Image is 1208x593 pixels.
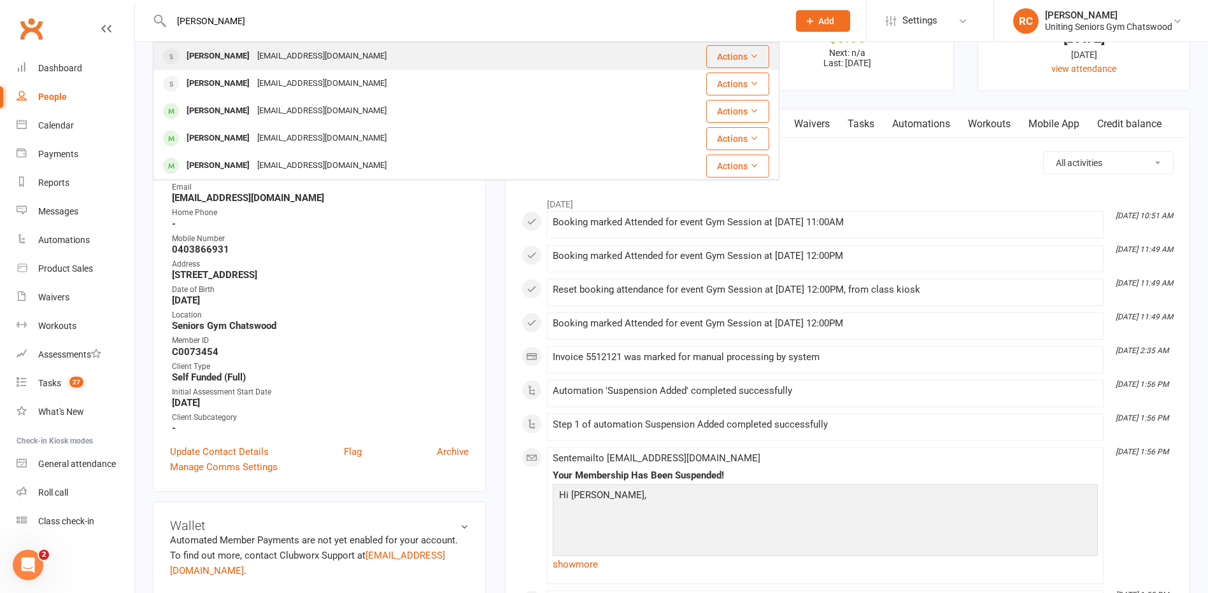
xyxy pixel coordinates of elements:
[1116,447,1169,456] i: [DATE] 1:56 PM
[17,226,134,255] a: Automations
[253,157,390,175] div: [EMAIL_ADDRESS][DOMAIN_NAME]
[522,151,1174,171] h3: Activity
[13,550,43,580] iframe: Intercom live chat
[17,398,134,426] a: What's New
[170,534,458,576] no-payment-system: Automated Member Payments are not yet enabled for your account. To find out more, contact Clubwor...
[17,169,134,197] a: Reports
[167,12,779,30] input: Search...
[38,349,101,359] div: Assessments
[959,109,1020,139] a: Workouts
[1051,64,1116,74] a: view attendance
[38,292,69,302] div: Waivers
[17,450,134,478] a: General attendance kiosk mode
[553,318,1098,329] div: Booking marked Attended for event Gym Session at [DATE] 12:00PM
[706,100,769,123] button: Actions
[38,516,94,526] div: Class check-in
[706,155,769,178] button: Actions
[172,422,469,434] strong: -
[38,487,68,498] div: Roll call
[38,206,78,216] div: Messages
[172,192,469,204] strong: [EMAIL_ADDRESS][DOMAIN_NAME]
[172,372,469,383] strong: Self Funded (Full)
[553,251,1098,262] div: Booking marked Attended for event Gym Session at [DATE] 12:00PM
[553,470,1098,481] div: Your Membership Has Been Suspended!
[38,178,69,188] div: Reports
[170,444,269,459] a: Update Contact Details
[818,16,834,26] span: Add
[38,63,82,73] div: Dashboard
[1116,380,1169,389] i: [DATE] 1:56 PM
[172,346,469,358] strong: C0073454
[553,555,1098,573] a: show more
[553,386,1098,396] div: Automation 'Suspension Added' completed successfully
[706,45,769,68] button: Actions
[753,31,942,45] div: $0.00
[706,127,769,150] button: Actions
[253,129,390,148] div: [EMAIL_ADDRESS][DOMAIN_NAME]
[1116,346,1169,355] i: [DATE] 2:35 AM
[183,129,253,148] div: [PERSON_NAME]
[38,459,116,469] div: General attendance
[172,386,469,398] div: Initial Assessment Start Date
[437,444,469,459] a: Archive
[17,83,134,111] a: People
[1045,21,1172,32] div: Uniting Seniors Gym Chatswood
[1116,211,1173,220] i: [DATE] 10:51 AM
[253,74,390,93] div: [EMAIL_ADDRESS][DOMAIN_NAME]
[1116,279,1173,288] i: [DATE] 11:49 AM
[172,361,469,373] div: Client Type
[17,283,134,312] a: Waivers
[706,73,769,95] button: Actions
[170,519,469,533] h3: Wallet
[902,6,937,35] span: Settings
[172,244,469,255] strong: 0403866931
[1116,245,1173,254] i: [DATE] 11:49 AM
[172,269,469,281] strong: [STREET_ADDRESS]
[38,235,90,245] div: Automations
[38,263,93,274] div: Product Sales
[183,74,253,93] div: [PERSON_NAME]
[1013,8,1039,34] div: RC
[990,48,1178,62] div: [DATE]
[990,31,1178,45] div: [DATE]
[69,377,83,387] span: 27
[1116,414,1169,422] i: [DATE] 1:56 PM
[1088,109,1170,139] a: Credit balance
[172,320,469,331] strong: Seniors Gym Chatswood
[38,321,76,331] div: Workouts
[170,459,278,475] a: Manage Comms Settings
[172,207,469,219] div: Home Phone
[556,487,1095,506] p: Hi [PERSON_NAME],
[17,255,134,283] a: Product Sales
[344,444,362,459] a: Flag
[172,218,469,230] strong: -
[38,120,74,130] div: Calendar
[172,295,469,306] strong: [DATE]
[1020,109,1088,139] a: Mobile App
[253,47,390,66] div: [EMAIL_ADDRESS][DOMAIN_NAME]
[17,197,134,226] a: Messages
[183,157,253,175] div: [PERSON_NAME]
[553,217,1098,228] div: Booking marked Attended for event Gym Session at [DATE] 11:00AM
[553,419,1098,430] div: Step 1 of automation Suspension Added completed successfully
[522,191,1174,211] li: [DATE]
[15,13,47,45] a: Clubworx
[796,10,850,32] button: Add
[17,54,134,83] a: Dashboard
[172,335,469,347] div: Member ID
[172,412,469,424] div: Client Subcategory
[1116,312,1173,321] i: [DATE] 11:49 AM
[17,312,134,340] a: Workouts
[172,284,469,296] div: Date of Birth
[253,102,390,120] div: [EMAIL_ADDRESS][DOMAIN_NAME]
[38,378,61,388] div: Tasks
[553,352,1098,363] div: Invoice 5512121 was marked for manual processing by system
[553,284,1098,295] div: Reset booking attendance for event Gym Session at [DATE] 12:00PM, from class kiosk
[753,48,942,68] p: Next: n/a Last: [DATE]
[17,478,134,507] a: Roll call
[172,233,469,245] div: Mobile Number
[785,109,839,139] a: Waivers
[183,102,253,120] div: [PERSON_NAME]
[183,47,253,66] div: [PERSON_NAME]
[17,340,134,369] a: Assessments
